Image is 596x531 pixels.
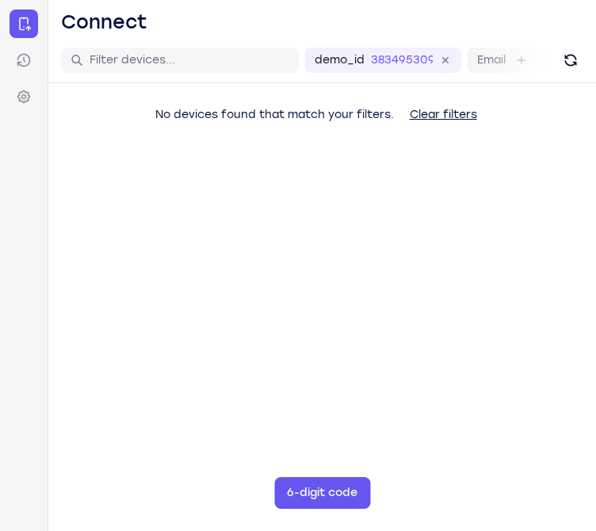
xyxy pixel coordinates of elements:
[315,52,365,68] label: demo_id
[90,52,289,68] input: Filter devices...
[558,48,583,73] button: Refresh
[477,52,506,68] label: Email
[10,82,38,111] a: Settings
[10,46,38,74] a: Sessions
[274,477,370,509] button: 6-digit code
[397,99,490,131] button: Clear filters
[10,10,38,38] a: Connect
[61,10,147,35] h1: Connect
[155,108,394,121] span: No devices found that match your filters.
